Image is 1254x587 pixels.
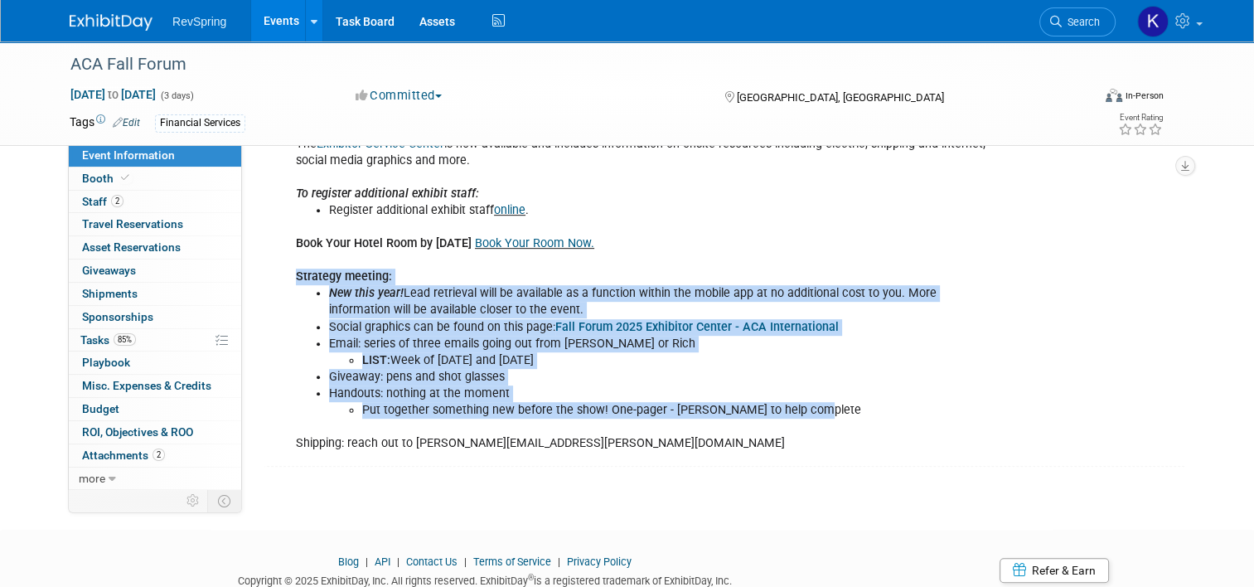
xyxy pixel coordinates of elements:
[69,236,241,259] a: Asset Reservations
[567,555,632,568] a: Privacy Policy
[528,573,534,582] sup: ®
[329,369,997,386] li: Giveaway: pens and shot glasses
[69,167,241,190] a: Booth
[362,353,390,367] b: LIST:
[1118,114,1163,122] div: Event Rating
[82,287,138,300] span: Shipments
[82,379,211,392] span: Misc. Expenses & Credits
[329,386,997,419] li: Handouts: nothing at the moment
[113,117,140,129] a: Edit
[329,286,404,300] i: New this year!
[69,260,241,282] a: Giveaways
[111,195,123,207] span: 2
[82,195,123,208] span: Staff
[69,283,241,305] a: Shipments
[82,217,183,230] span: Travel Reservations
[494,203,525,217] a: online
[153,449,165,461] span: 2
[555,320,839,334] a: Fall Forum 2025 Exhibitor Center - ACA International
[737,91,944,104] span: [GEOGRAPHIC_DATA], [GEOGRAPHIC_DATA]
[121,173,129,182] i: Booth reservation complete
[69,352,241,374] a: Playbook
[79,472,105,485] span: more
[179,490,208,512] td: Personalize Event Tab Strip
[82,449,165,462] span: Attachments
[1125,90,1164,102] div: In-Person
[69,306,241,328] a: Sponsorships
[82,264,136,277] span: Giveaways
[329,285,997,318] li: Lead retrieval will be available as a function within the mobile app at no additional cost to you...
[172,15,226,28] span: RevSpring
[70,14,153,31] img: ExhibitDay
[375,555,390,568] a: API
[361,555,372,568] span: |
[475,236,594,250] a: Book Your Room Now.
[69,421,241,444] a: ROI, Objectives & ROO
[406,555,458,568] a: Contact Us
[69,191,241,213] a: Staff2
[69,444,241,467] a: Attachments2
[80,333,136,347] span: Tasks
[473,555,551,568] a: Terms of Service
[1137,6,1169,37] img: Kelsey Culver
[329,202,997,219] li: Register additional exhibit staff .
[460,555,471,568] span: |
[82,402,119,415] span: Budget
[329,336,997,369] li: Email: series of three emails going out from [PERSON_NAME] or Rich
[350,87,448,104] button: Committed
[69,468,241,490] a: more
[296,187,479,201] i: To register additional exhibit staff:
[65,50,1071,80] div: ACA Fall Forum
[70,114,140,133] td: Tags
[296,236,472,250] b: Book Your Hotel Room by [DATE]
[69,144,241,167] a: Event Information
[296,269,392,284] b: Strategy meeting:
[362,402,997,419] li: Put together something new before the show! One-pager - [PERSON_NAME] to help complete
[70,87,157,102] span: [DATE] [DATE]
[105,88,121,101] span: to
[82,310,153,323] span: Sponsorships
[1000,558,1109,583] a: Refer & Earn
[338,555,359,568] a: Blog
[362,352,997,369] li: Week of [DATE] and [DATE]
[82,356,130,369] span: Playbook
[159,90,194,101] span: (3 days)
[82,240,181,254] span: Asset Reservations
[114,333,136,346] span: 85%
[1039,7,1116,36] a: Search
[82,148,175,162] span: Event Information
[554,555,564,568] span: |
[393,555,404,568] span: |
[1002,86,1164,111] div: Event Format
[82,425,193,439] span: ROI, Objectives & ROO
[208,490,242,512] td: Toggle Event Tabs
[69,329,241,352] a: Tasks85%
[69,398,241,420] a: Budget
[155,114,245,132] div: Financial Services
[329,319,997,336] li: Social graphics can be found on this page:
[1106,89,1122,102] img: Format-Inperson.png
[82,172,133,185] span: Booth
[317,137,444,151] a: Exhibitor Service Center
[69,375,241,397] a: Misc. Expenses & Credits
[69,213,241,235] a: Travel Reservations
[1062,16,1100,28] span: Search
